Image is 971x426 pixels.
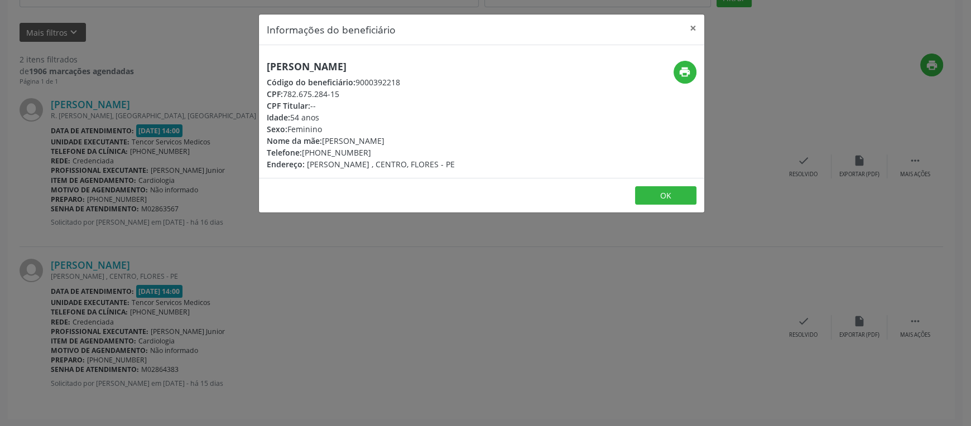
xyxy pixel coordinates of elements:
[267,112,290,123] span: Idade:
[267,159,305,170] span: Endereço:
[267,100,455,112] div: --
[267,147,302,158] span: Telefone:
[267,77,355,88] span: Código do beneficiário:
[267,135,455,147] div: [PERSON_NAME]
[674,61,696,84] button: print
[267,61,455,72] h5: [PERSON_NAME]
[267,89,283,99] span: CPF:
[682,14,704,42] button: Close
[635,186,696,205] button: OK
[267,135,322,146] span: Nome da mãe:
[267,124,287,134] span: Sexo:
[267,112,455,123] div: 54 anos
[267,76,455,88] div: 9000392218
[267,88,455,100] div: 782.675.284-15
[267,123,455,135] div: Feminino
[267,22,396,37] h5: Informações do beneficiário
[679,66,691,78] i: print
[307,159,455,170] span: [PERSON_NAME] , CENTRO, FLORES - PE
[267,100,310,111] span: CPF Titular:
[267,147,455,158] div: [PHONE_NUMBER]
